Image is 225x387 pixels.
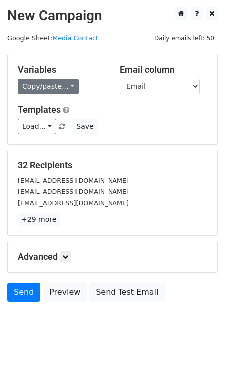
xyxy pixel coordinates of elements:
[18,104,61,115] a: Templates
[7,283,40,302] a: Send
[175,339,225,387] iframe: Chat Widget
[18,251,207,262] h5: Advanced
[89,283,165,302] a: Send Test Email
[18,199,129,207] small: [EMAIL_ADDRESS][DOMAIN_NAME]
[18,64,105,75] h5: Variables
[18,79,79,94] a: Copy/paste...
[18,177,129,184] small: [EMAIL_ADDRESS][DOMAIN_NAME]
[151,33,218,44] span: Daily emails left: 50
[18,188,129,195] small: [EMAIL_ADDRESS][DOMAIN_NAME]
[72,119,98,134] button: Save
[151,34,218,42] a: Daily emails left: 50
[18,160,207,171] h5: 32 Recipients
[7,34,98,42] small: Google Sheet:
[18,119,56,134] a: Load...
[43,283,87,302] a: Preview
[120,64,207,75] h5: Email column
[52,34,98,42] a: Media Contact
[18,213,60,226] a: +29 more
[7,7,218,24] h2: New Campaign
